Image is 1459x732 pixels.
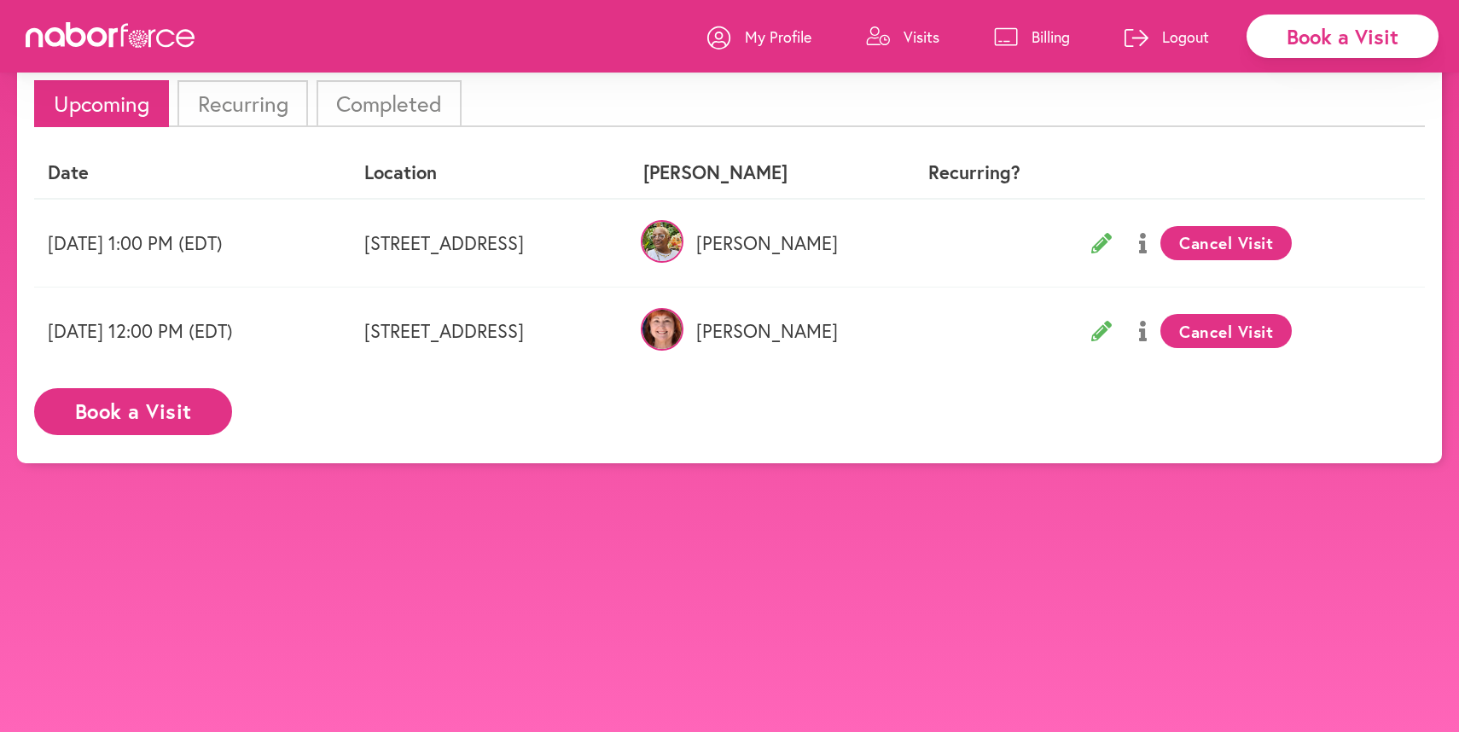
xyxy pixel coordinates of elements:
[641,220,683,263] img: AnRUNKCpTzKq3GKifRoB
[34,148,351,198] th: Date
[1247,15,1439,58] div: Book a Visit
[745,26,811,47] p: My Profile
[866,11,939,62] a: Visits
[1160,314,1293,348] button: Cancel Visit
[1162,26,1209,47] p: Logout
[351,148,630,198] th: Location
[317,80,462,127] li: Completed
[1160,226,1293,260] button: Cancel Visit
[34,388,232,435] button: Book a Visit
[904,26,939,47] p: Visits
[351,288,630,375] td: [STREET_ADDRESS]
[643,320,872,342] p: [PERSON_NAME]
[177,80,307,127] li: Recurring
[1125,11,1209,62] a: Logout
[643,232,872,254] p: [PERSON_NAME]
[34,401,232,417] a: Book a Visit
[886,148,1064,198] th: Recurring?
[34,288,351,375] td: [DATE] 12:00 PM (EDT)
[630,148,886,198] th: [PERSON_NAME]
[34,80,169,127] li: Upcoming
[1032,26,1070,47] p: Billing
[994,11,1070,62] a: Billing
[34,199,351,288] td: [DATE] 1:00 PM (EDT)
[641,308,683,351] img: 17zCrtL0QCWxCCaFqtty
[351,199,630,288] td: [STREET_ADDRESS]
[707,11,811,62] a: My Profile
